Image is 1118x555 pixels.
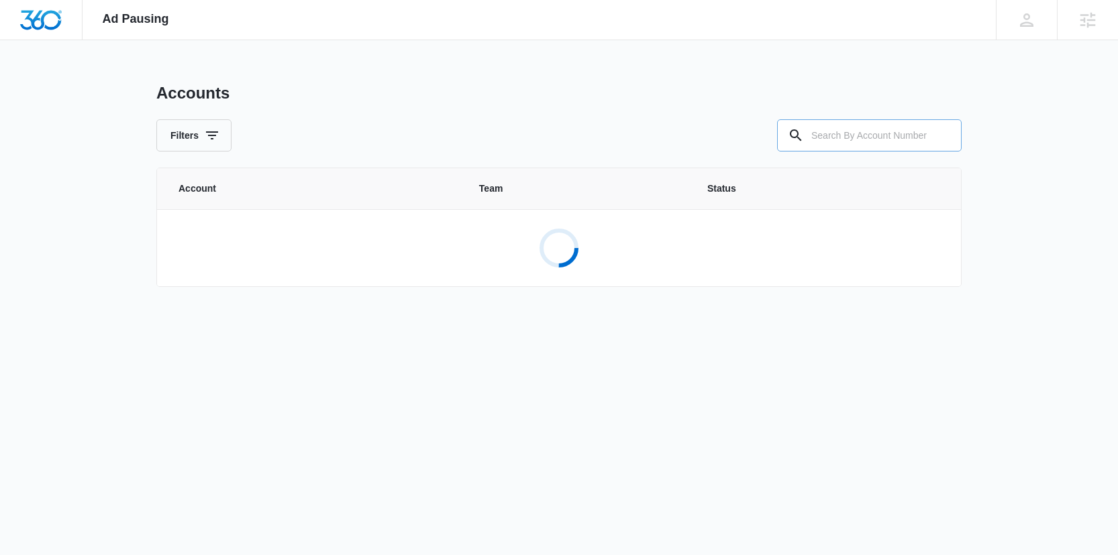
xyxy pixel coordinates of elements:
button: Filters [156,119,232,151]
h1: Accounts [156,83,230,103]
span: Status [707,182,939,196]
span: Account [179,182,447,196]
span: Ad Pausing [103,12,169,26]
span: Team [479,182,675,196]
input: Search By Account Number [777,119,962,151]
